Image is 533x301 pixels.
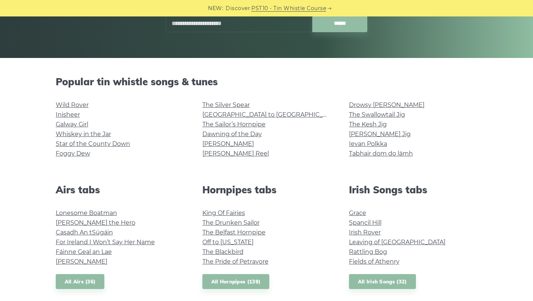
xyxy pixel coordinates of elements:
a: Drowsy [PERSON_NAME] [349,101,425,108]
h2: Hornpipes tabs [202,184,331,196]
a: Wild Rover [56,101,89,108]
a: Spancil Hill [349,219,382,226]
span: NEW: [208,4,223,13]
a: All Irish Songs (32) [349,274,416,289]
a: Rattling Bog [349,248,387,255]
a: Lonesome Boatman [56,209,117,216]
a: The Kesh Jig [349,121,387,128]
a: Inisheer [56,111,80,118]
a: The Swallowtail Jig [349,111,405,118]
a: The Belfast Hornpipe [202,229,266,236]
a: [PERSON_NAME] Jig [349,130,411,138]
a: PST10 - Tin Whistle Course [251,4,326,13]
a: Foggy Dew [56,150,90,157]
a: The Pride of Petravore [202,258,269,265]
a: The Blackbird [202,248,243,255]
a: Star of the County Down [56,140,130,147]
a: The Silver Spear [202,101,250,108]
a: [PERSON_NAME] [202,140,254,147]
a: Casadh An tSúgáin [56,229,113,236]
a: [PERSON_NAME] Reel [202,150,269,157]
a: Galway Girl [56,121,88,128]
a: [PERSON_NAME] the Hero [56,219,135,226]
a: Tabhair dom do lámh [349,150,413,157]
a: Ievan Polkka [349,140,387,147]
a: All Hornpipes (139) [202,274,270,289]
a: Irish Rover [349,229,381,236]
a: King Of Fairies [202,209,245,216]
h2: Irish Songs tabs [349,184,478,196]
a: Fields of Athenry [349,258,399,265]
a: For Ireland I Won’t Say Her Name [56,239,155,246]
a: The Sailor’s Hornpipe [202,121,266,128]
a: The Drunken Sailor [202,219,260,226]
a: [GEOGRAPHIC_DATA] to [GEOGRAPHIC_DATA] [202,111,340,118]
a: [PERSON_NAME] [56,258,107,265]
a: Leaving of [GEOGRAPHIC_DATA] [349,239,445,246]
a: All Airs (36) [56,274,105,289]
a: Dawning of the Day [202,130,262,138]
span: Discover [226,4,250,13]
a: Whiskey in the Jar [56,130,111,138]
a: Grace [349,209,366,216]
a: Fáinne Geal an Lae [56,248,112,255]
a: Off to [US_STATE] [202,239,254,246]
h2: Airs tabs [56,184,184,196]
h2: Popular tin whistle songs & tunes [56,76,478,87]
